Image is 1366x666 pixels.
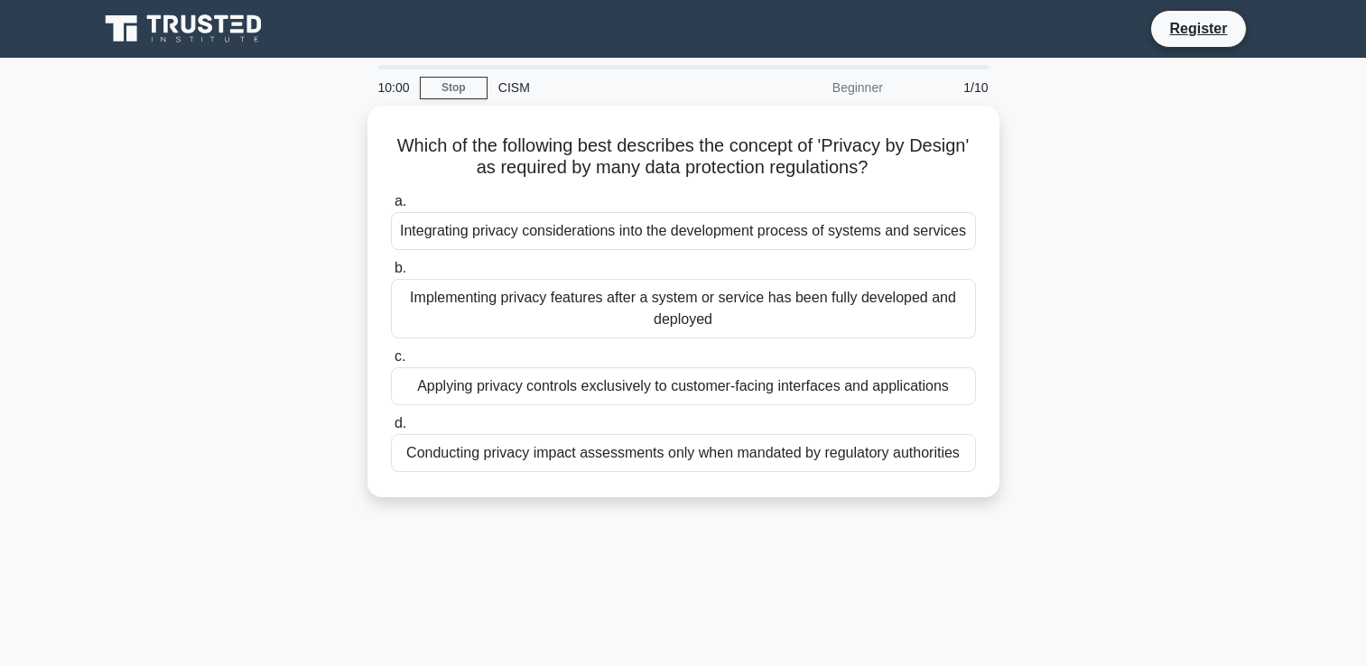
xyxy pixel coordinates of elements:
[1158,17,1238,40] a: Register
[367,69,420,106] div: 10:00
[420,77,488,99] a: Stop
[391,434,976,472] div: Conducting privacy impact assessments only when mandated by regulatory authorities
[395,260,406,275] span: b.
[395,415,406,430] span: d.
[391,212,976,250] div: Integrating privacy considerations into the development process of systems and services
[391,367,976,405] div: Applying privacy controls exclusively to customer-facing interfaces and applications
[389,134,978,180] h5: Which of the following best describes the concept of 'Privacy by Design' as required by many data...
[736,69,894,106] div: Beginner
[488,69,736,106] div: CISM
[395,193,406,208] span: a.
[894,69,999,106] div: 1/10
[391,279,976,338] div: Implementing privacy features after a system or service has been fully developed and deployed
[395,348,405,364] span: c.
